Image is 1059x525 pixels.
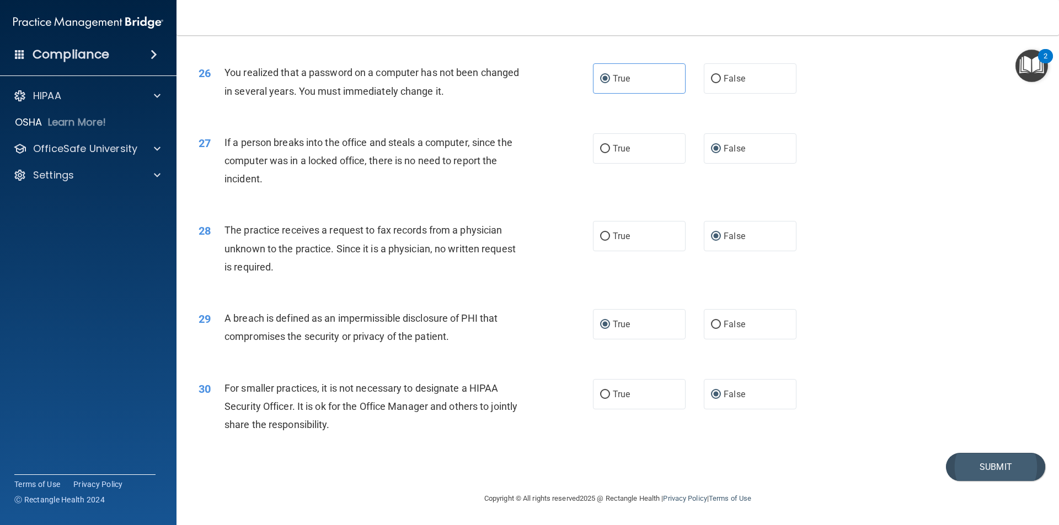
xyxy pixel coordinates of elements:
[13,12,163,34] img: PMB logo
[1004,449,1046,491] iframe: Drift Widget Chat Controller
[33,169,74,182] p: Settings
[33,142,137,155] p: OfficeSafe University
[600,75,610,83] input: True
[600,391,610,399] input: True
[199,137,211,150] span: 27
[224,224,516,272] span: The practice receives a request to fax records from a physician unknown to the practice. Since it...
[199,312,211,326] span: 29
[711,75,721,83] input: False
[711,232,721,241] input: False
[613,73,630,84] span: True
[13,89,161,102] a: HIPAA
[724,389,745,399] span: False
[711,145,721,153] input: False
[1015,50,1048,82] button: Open Resource Center, 2 new notifications
[48,116,106,129] p: Learn More!
[600,145,610,153] input: True
[199,224,211,237] span: 28
[33,89,61,102] p: HIPAA
[199,382,211,396] span: 30
[1044,56,1047,71] div: 2
[946,453,1045,481] button: Submit
[14,479,60,490] a: Terms of Use
[724,319,745,329] span: False
[600,232,610,241] input: True
[711,321,721,329] input: False
[33,47,109,62] h4: Compliance
[663,494,707,502] a: Privacy Policy
[13,169,161,182] a: Settings
[13,142,161,155] a: OfficeSafe University
[224,67,519,96] span: You realized that a password on a computer has not been changed in several years. You must immedi...
[613,231,630,241] span: True
[724,231,745,241] span: False
[613,389,630,399] span: True
[224,137,512,185] span: If a person breaks into the office and steals a computer, since the computer was in a locked offi...
[224,382,517,430] span: For smaller practices, it is not necessary to designate a HIPAA Security Officer. It is ok for th...
[724,73,745,84] span: False
[711,391,721,399] input: False
[14,494,105,505] span: Ⓒ Rectangle Health 2024
[15,116,42,129] p: OSHA
[600,321,610,329] input: True
[199,67,211,80] span: 26
[613,143,630,154] span: True
[724,143,745,154] span: False
[73,479,123,490] a: Privacy Policy
[709,494,751,502] a: Terms of Use
[416,481,819,516] div: Copyright © All rights reserved 2025 @ Rectangle Health | |
[613,319,630,329] span: True
[224,312,498,342] span: A breach is defined as an impermissible disclosure of PHI that compromises the security or privac...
